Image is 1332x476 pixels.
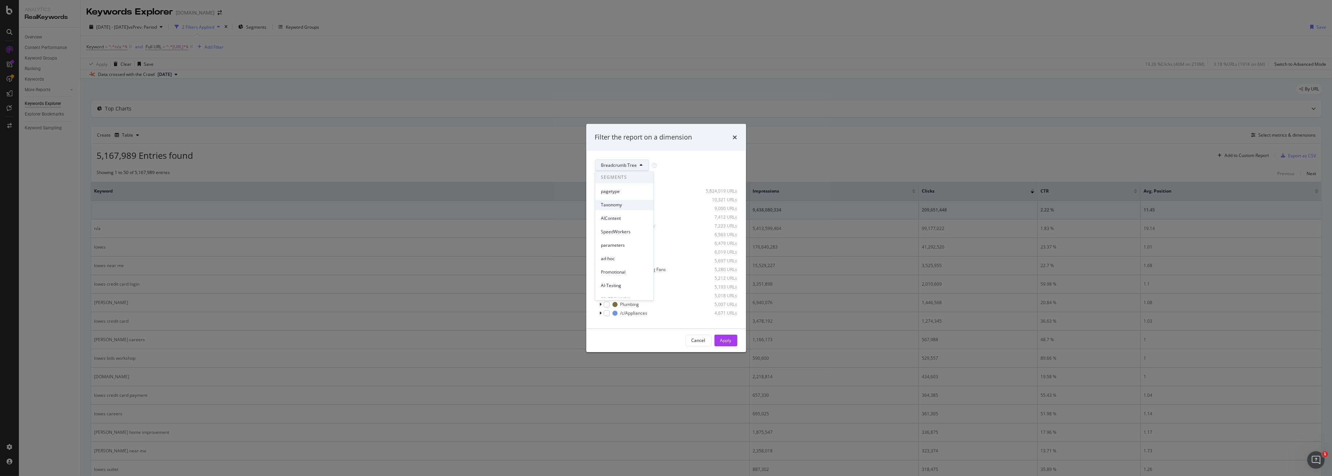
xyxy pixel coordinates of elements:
[595,177,737,183] div: Select all data available
[692,337,705,343] div: Cancel
[586,124,746,352] div: modal
[601,242,648,249] span: parameters
[595,172,653,183] span: SEGMENTS
[702,214,737,220] div: 7,412 URLs
[601,229,648,235] span: SpeedWorkers
[601,202,648,208] span: Taxonomy
[620,310,648,316] div: /c/Appliances
[702,293,737,299] div: 5,018 URLs
[702,231,737,238] div: 6,563 URLs
[601,269,648,275] span: Promotional
[702,310,737,316] div: 4,671 URLs
[702,223,737,229] div: 7,223 URLs
[702,275,737,281] div: 5,212 URLs
[702,188,737,194] div: 5,824,019 URLs
[702,249,737,255] div: 6,019 URLs
[714,335,737,346] button: Apply
[601,188,648,195] span: pagetype
[601,296,648,302] span: PD-TECHNICAL
[1307,451,1325,469] iframe: Intercom live chat
[601,215,648,222] span: AIContent
[601,162,637,168] span: Breadcrumb Tree
[702,284,737,290] div: 5,193 URLs
[733,133,737,142] div: times
[702,301,737,307] div: 5,007 URLs
[685,335,712,346] button: Cancel
[1322,451,1328,457] span: 1
[595,160,649,171] button: Breadcrumb Tree
[601,255,648,262] span: ad-hoc
[595,133,692,142] div: Filter the report on a dimension
[720,337,732,343] div: Apply
[702,266,737,273] div: 5,280 URLs
[702,258,737,264] div: 5,697 URLs
[601,282,648,289] span: AI-Testing
[702,240,737,246] div: 6,479 URLs
[620,301,639,307] div: Plumbing
[702,197,737,203] div: 10,321 URLs
[702,205,737,211] div: 9,000 URLs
